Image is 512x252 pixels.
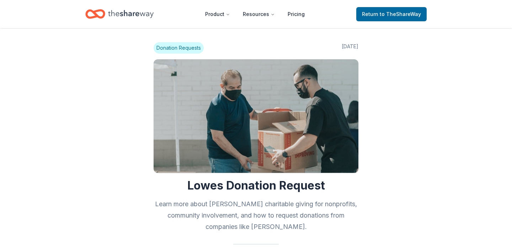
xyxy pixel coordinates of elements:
[282,7,310,21] a: Pricing
[154,59,358,173] img: Image for Lowes Donation Request
[154,179,358,193] h1: Lowes Donation Request
[356,7,427,21] a: Returnto TheShareWay
[237,7,281,21] button: Resources
[199,7,236,21] button: Product
[362,10,421,18] span: Return
[199,6,310,22] nav: Main
[380,11,421,17] span: to TheShareWay
[154,42,204,54] span: Donation Requests
[342,42,358,54] span: [DATE]
[85,6,154,22] a: Home
[154,198,358,232] h2: Learn more about [PERSON_NAME] charitable giving for nonprofits, community involvement, and how t...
